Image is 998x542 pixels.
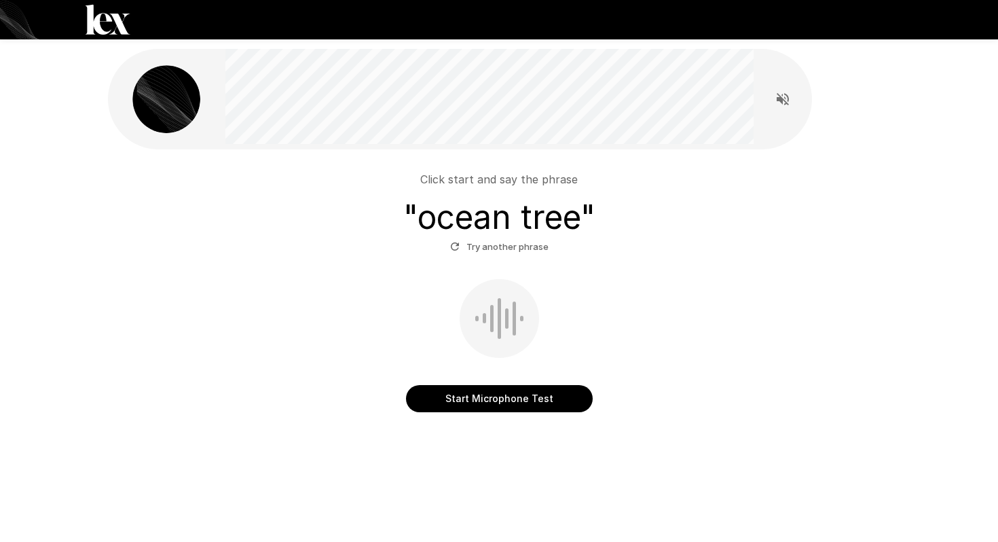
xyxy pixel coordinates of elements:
[132,65,200,133] img: lex_avatar2.png
[406,385,593,412] button: Start Microphone Test
[420,171,578,187] p: Click start and say the phrase
[403,198,595,236] h3: " ocean tree "
[769,86,796,113] button: Read questions aloud
[447,236,552,257] button: Try another phrase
